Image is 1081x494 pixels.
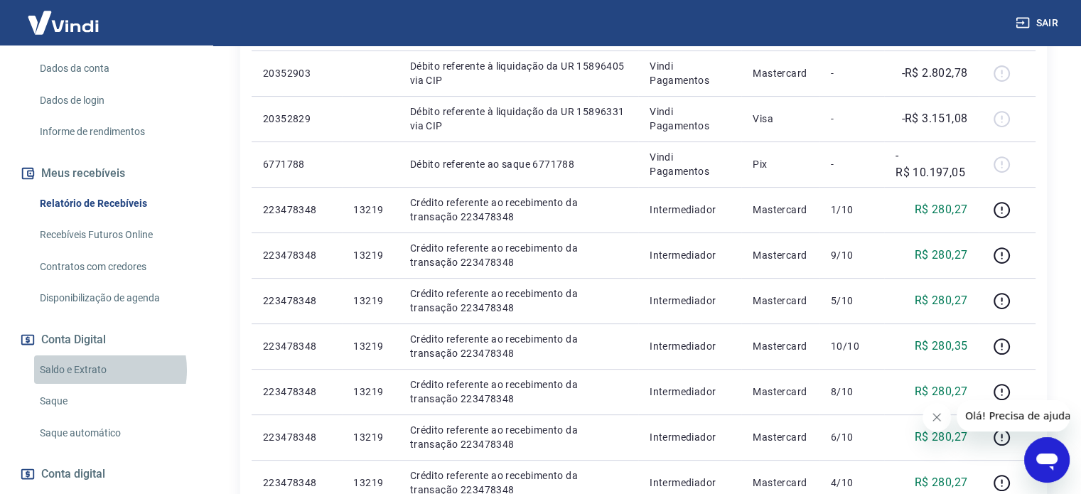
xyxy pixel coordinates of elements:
[263,294,330,308] p: 223478348
[34,355,195,385] a: Saldo e Extrato
[650,430,730,444] p: Intermediador
[34,86,195,115] a: Dados de login
[410,195,627,224] p: Crédito referente ao recebimento da transação 223478348
[901,110,967,127] p: -R$ 3.151,08
[263,66,330,80] p: 20352903
[915,383,968,400] p: R$ 280,27
[915,429,968,446] p: R$ 280,27
[753,248,808,262] p: Mastercard
[353,339,387,353] p: 13219
[1013,10,1064,36] button: Sair
[831,476,873,490] p: 4/10
[650,203,730,217] p: Intermediador
[896,147,967,181] p: -R$ 10.197,05
[831,157,873,171] p: -
[263,112,330,126] p: 20352829
[831,430,873,444] p: 6/10
[410,377,627,406] p: Crédito referente ao recebimento da transação 223478348
[17,158,195,189] button: Meus recebíveis
[831,248,873,262] p: 9/10
[650,339,730,353] p: Intermediador
[41,464,105,484] span: Conta digital
[831,203,873,217] p: 1/10
[353,294,387,308] p: 13219
[263,339,330,353] p: 223478348
[410,423,627,451] p: Crédito referente ao recebimento da transação 223478348
[34,419,195,448] a: Saque automático
[263,430,330,444] p: 223478348
[34,220,195,249] a: Recebíveis Futuros Online
[915,292,968,309] p: R$ 280,27
[753,294,808,308] p: Mastercard
[650,104,730,133] p: Vindi Pagamentos
[9,10,119,21] span: Olá! Precisa de ajuda?
[17,1,109,44] img: Vindi
[263,157,330,171] p: 6771788
[34,117,195,146] a: Informe de rendimentos
[753,66,808,80] p: Mastercard
[650,385,730,399] p: Intermediador
[410,332,627,360] p: Crédito referente ao recebimento da transação 223478348
[831,294,873,308] p: 5/10
[650,294,730,308] p: Intermediador
[915,201,968,218] p: R$ 280,27
[34,387,195,416] a: Saque
[831,339,873,353] p: 10/10
[753,157,808,171] p: Pix
[650,476,730,490] p: Intermediador
[650,150,730,178] p: Vindi Pagamentos
[410,157,627,171] p: Débito referente ao saque 6771788
[410,286,627,315] p: Crédito referente ao recebimento da transação 223478348
[410,241,627,269] p: Crédito referente ao recebimento da transação 223478348
[650,248,730,262] p: Intermediador
[831,385,873,399] p: 8/10
[753,112,808,126] p: Visa
[17,324,195,355] button: Conta Digital
[34,54,195,83] a: Dados da conta
[901,65,967,82] p: -R$ 2.802,78
[1024,437,1070,483] iframe: Botão para abrir a janela de mensagens
[831,112,873,126] p: -
[353,430,387,444] p: 13219
[410,104,627,133] p: Débito referente à liquidação da UR 15896331 via CIP
[353,385,387,399] p: 13219
[915,247,968,264] p: R$ 280,27
[34,189,195,218] a: Relatório de Recebíveis
[410,59,627,87] p: Débito referente à liquidação da UR 15896405 via CIP
[753,430,808,444] p: Mastercard
[915,338,968,355] p: R$ 280,35
[923,403,951,431] iframe: Fechar mensagem
[957,400,1070,431] iframe: Mensagem da empresa
[650,59,730,87] p: Vindi Pagamentos
[17,458,195,490] a: Conta digital
[353,203,387,217] p: 13219
[263,203,330,217] p: 223478348
[353,248,387,262] p: 13219
[753,385,808,399] p: Mastercard
[753,203,808,217] p: Mastercard
[263,476,330,490] p: 223478348
[753,339,808,353] p: Mastercard
[353,476,387,490] p: 13219
[263,248,330,262] p: 223478348
[263,385,330,399] p: 223478348
[831,66,873,80] p: -
[34,284,195,313] a: Disponibilização de agenda
[915,474,968,491] p: R$ 280,27
[34,252,195,281] a: Contratos com credores
[753,476,808,490] p: Mastercard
